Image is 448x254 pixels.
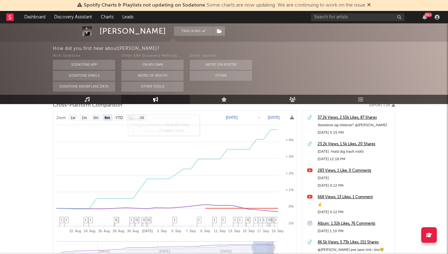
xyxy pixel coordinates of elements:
span: 1 [234,218,236,222]
span: 1 [263,218,265,222]
a: Charts [96,11,118,23]
button: Tracking [174,26,213,36]
span: 1 [147,218,149,222]
text: [DATE] [226,115,238,120]
button: Sodatone Emails [53,71,115,81]
div: [DATE] 12:18 PM [318,156,392,163]
text: 1y [128,116,133,120]
button: Sodatone App [53,60,115,70]
text: + 1% [286,188,294,192]
button: 99+ [422,15,427,20]
text: 15. Sep [243,229,254,233]
text: 17. Sep [257,229,269,233]
text: All [140,116,144,120]
div: Storebror og lillebror? @[PERSON_NAME] [318,122,392,129]
span: 1 [148,218,150,222]
span: 1 [268,218,270,222]
div: [DATE] 4:12 PM [318,182,392,189]
span: 1 [198,218,200,222]
span: 1 [144,218,146,222]
div: @[PERSON_NAME] pre save link i bio😤 [318,246,392,254]
input: Search for artists [311,13,404,21]
a: Discovery Assistant [50,11,96,23]
button: Sodatone Snowflake Data [53,82,115,92]
span: 1 [213,218,215,222]
span: Dismiss [367,3,371,8]
span: 1 [254,218,256,222]
text: 22. Aug [69,229,81,233]
a: 283 Views, 1 Like, 0 Comments [318,167,392,175]
span: : Some charts are now updating. We are continuing to work on the issue [84,3,365,8]
div: Other A&R Discovery Methods [121,52,184,60]
text: + 4% [286,138,294,142]
div: [DATE] 3:25 PM [318,129,392,137]
span: 1 [89,218,91,222]
a: 668 Views, 13 Likes, 1 Comment [318,194,392,201]
button: Other [190,71,252,81]
text: 13. Sep [228,229,240,233]
span: 1 [130,218,132,222]
span: 1 [259,218,261,222]
text: + 2% [286,171,294,175]
text: 5. Sep [171,229,181,233]
span: 2 [270,218,272,222]
button: Other Tools [121,82,184,92]
text: 6m [105,116,110,120]
div: 99 + [424,12,432,17]
text: 3m [93,116,99,120]
text: 1m [82,116,87,120]
button: Artist on Roster [190,60,252,70]
div: Other Sources [190,52,252,60]
span: Cross-Platform Comparison [53,102,122,109]
button: Word Of Mouth [121,71,184,81]
div: [DATE] [318,175,392,182]
span: 1 [135,218,137,222]
span: 1 [65,218,67,222]
text: 26. Aug [98,229,110,233]
text: 0% [289,204,294,208]
button: Export CSV [369,103,395,107]
div: ✌️ [318,201,392,208]
text: -1% [287,221,294,225]
span: 1 [222,218,224,222]
text: 3. Sep [157,229,167,233]
text: 9. Sep [200,229,210,233]
a: 86.5k Views, 5.73k Likes, 151 Shares [318,239,392,246]
span: 1 [85,218,86,222]
text: 24. Aug [84,229,95,233]
span: 1 [60,218,62,222]
text: → [257,115,261,120]
button: On My Own [121,60,184,70]
span: 1 [239,218,241,222]
a: Dashboard [20,11,50,23]
text: Zoom [56,116,66,120]
div: [PERSON_NAME] [100,26,166,36]
div: [DATE]. Hold dig travlt indtil [318,148,392,156]
a: Leads [118,11,138,23]
div: [DATE] 4:12 PM [318,208,392,216]
span: 1 [142,218,144,222]
text: 28. Aug [113,229,124,233]
a: 23.2k Views, 1.5k Likes, 20 Shares [318,141,392,148]
div: [DATE] 1:10 PM [318,228,392,235]
a: 37.2k Views, 2.55k Likes, 87 Shares [318,114,392,122]
span: 1 [115,218,117,222]
text: 7. Sep [186,229,196,233]
div: How did you first hear about [PERSON_NAME] ? [53,45,448,52]
span: 1 [275,218,277,222]
span: 1 [269,218,271,222]
text: + 3% [286,155,294,158]
text: YTD [115,116,123,120]
span: 1 [136,218,138,222]
text: [DATE] [268,115,280,120]
text: 11. Sep [214,229,226,233]
text: 19. Sep [272,229,283,233]
a: Album: 1.32k Likes, 76 Comments [318,220,392,228]
div: With Sodatone [53,52,115,60]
